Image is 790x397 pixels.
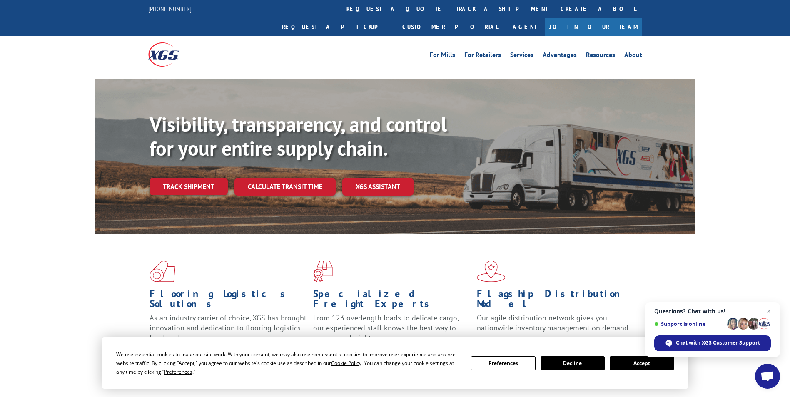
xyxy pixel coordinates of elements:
h1: Flagship Distribution Model [477,289,634,313]
img: xgs-icon-total-supply-chain-intelligence-red [150,261,175,282]
h1: Flooring Logistics Solutions [150,289,307,313]
span: Cookie Policy [331,360,361,367]
a: Agent [504,18,545,36]
a: Calculate transit time [234,178,336,196]
button: Accept [610,356,674,370]
a: Resources [586,52,615,61]
a: About [624,52,642,61]
a: For Mills [430,52,455,61]
span: Preferences [164,368,192,375]
p: From 123 overlength loads to delicate cargo, our experienced staff knows the best way to move you... [313,313,471,350]
a: Request a pickup [276,18,396,36]
a: Track shipment [150,178,228,195]
div: Cookie Consent Prompt [102,337,688,389]
span: Support is online [654,321,724,327]
span: Our agile distribution network gives you nationwide inventory management on demand. [477,313,630,332]
a: Customer Portal [396,18,504,36]
button: Decline [541,356,605,370]
div: We use essential cookies to make our site work. With your consent, we may also use non-essential ... [116,350,461,376]
button: Preferences [471,356,535,370]
img: xgs-icon-flagship-distribution-model-red [477,261,506,282]
a: Join Our Team [545,18,642,36]
b: Visibility, transparency, and control for your entire supply chain. [150,111,447,161]
a: Advantages [543,52,577,61]
h1: Specialized Freight Experts [313,289,471,313]
img: xgs-icon-focused-on-flooring-red [313,261,333,282]
span: Questions? Chat with us! [654,308,771,315]
span: Chat with XGS Customer Support [654,335,771,351]
span: As an industry carrier of choice, XGS has brought innovation and dedication to flooring logistics... [150,313,307,342]
a: XGS ASSISTANT [342,178,414,196]
a: Open chat [755,364,780,389]
span: Chat with XGS Customer Support [676,339,760,347]
a: [PHONE_NUMBER] [148,5,192,13]
a: For Retailers [464,52,501,61]
a: Services [510,52,533,61]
